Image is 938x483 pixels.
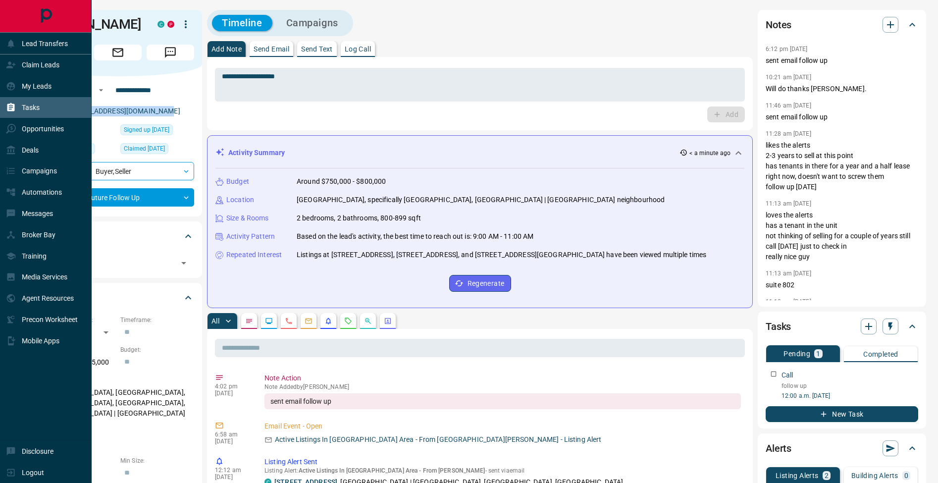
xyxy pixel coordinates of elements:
[215,390,250,397] p: [DATE]
[766,298,811,305] p: 11:12 am [DATE]
[297,195,665,205] p: [GEOGRAPHIC_DATA], specifically [GEOGRAPHIC_DATA], [GEOGRAPHIC_DATA] | [GEOGRAPHIC_DATA] neighbou...
[226,213,269,223] p: Size & Rooms
[766,84,918,94] p: Will do thanks [PERSON_NAME].
[120,316,194,324] p: Timeframe:
[904,472,908,479] p: 0
[42,427,194,435] p: Motivation:
[211,318,219,324] p: All
[95,84,107,96] button: Open
[42,384,194,422] p: [GEOGRAPHIC_DATA], [GEOGRAPHIC_DATA], [GEOGRAPHIC_DATA], [GEOGRAPHIC_DATA], [GEOGRAPHIC_DATA] | [...
[324,317,332,325] svg: Listing Alerts
[766,130,811,137] p: 11:28 am [DATE]
[782,381,918,390] p: follow up
[851,472,898,479] p: Building Alerts
[215,467,250,474] p: 12:12 am
[863,351,898,358] p: Completed
[42,286,194,310] div: Criteria
[297,176,386,187] p: Around $750,000 - $800,000
[766,112,918,122] p: sent email follow up
[42,224,194,248] div: Tags
[215,431,250,438] p: 6:58 am
[384,317,392,325] svg: Agent Actions
[275,434,601,445] p: Active Listings In [GEOGRAPHIC_DATA] Area - From [GEOGRAPHIC_DATA][PERSON_NAME] - Listing Alert
[124,144,165,154] span: Claimed [DATE]
[776,472,819,479] p: Listing Alerts
[215,144,744,162] div: Activity Summary< a minute ago
[766,280,918,290] p: suite 802
[68,107,180,115] a: [EMAIL_ADDRESS][DOMAIN_NAME]
[264,373,741,383] p: Note Action
[147,45,194,60] span: Message
[177,256,191,270] button: Open
[226,176,249,187] p: Budget
[766,436,918,460] div: Alerts
[215,474,250,481] p: [DATE]
[120,124,194,138] div: Tue Jan 19 2021
[766,315,918,338] div: Tasks
[766,17,791,33] h2: Notes
[305,317,313,325] svg: Emails
[264,393,741,409] div: sent email follow up
[297,231,533,242] p: Based on the lead's activity, the best time to reach out is: 9:00 AM - 11:00 AM
[766,319,791,334] h2: Tasks
[285,317,293,325] svg: Calls
[297,213,421,223] p: 2 bedrooms, 2 bathrooms, 800-899 sqft
[215,383,250,390] p: 4:02 pm
[766,46,808,53] p: 6:12 pm [DATE]
[157,21,164,28] div: condos.ca
[226,250,282,260] p: Repeated Interest
[254,46,289,53] p: Send Email
[816,350,820,357] p: 1
[825,472,829,479] p: 2
[301,46,333,53] p: Send Text
[42,376,194,384] p: Areas Searched:
[299,467,485,474] span: Active Listings In [GEOGRAPHIC_DATA] Area - From [PERSON_NAME]
[226,195,254,205] p: Location
[766,200,811,207] p: 11:13 am [DATE]
[211,46,242,53] p: Add Note
[264,421,741,431] p: Email Event - Open
[345,46,371,53] p: Log Call
[766,55,918,66] p: sent email follow up
[42,16,143,32] h1: [PERSON_NAME]
[226,231,275,242] p: Activity Pattern
[215,438,250,445] p: [DATE]
[245,317,253,325] svg: Notes
[297,250,706,260] p: Listings at [STREET_ADDRESS], [STREET_ADDRESS], and [STREET_ADDRESS][GEOGRAPHIC_DATA] have been v...
[766,140,918,192] p: likes the alerts 2-3 years to sell at this point has tenants in there for a year and a half lease...
[228,148,285,158] p: Activity Summary
[783,350,810,357] p: Pending
[766,13,918,37] div: Notes
[766,270,811,277] p: 11:13 am [DATE]
[264,457,741,467] p: Listing Alert Sent
[449,275,511,292] button: Regenerate
[766,74,811,81] p: 10:21 am [DATE]
[265,317,273,325] svg: Lead Browsing Activity
[766,210,918,262] p: loves the alerts has a tenant in the unit not thinking of selling for a couple of years still cal...
[94,45,142,60] span: Email
[120,345,194,354] p: Budget:
[212,15,272,31] button: Timeline
[766,406,918,422] button: New Task
[344,317,352,325] svg: Requests
[42,188,194,207] div: Future Follow Up
[42,162,194,180] div: Buyer , Seller
[782,391,918,400] p: 12:00 a.m. [DATE]
[766,440,791,456] h2: Alerts
[124,125,169,135] span: Signed up [DATE]
[264,467,741,474] p: Listing Alert : - sent via email
[120,143,194,157] div: Wed May 24 2023
[364,317,372,325] svg: Opportunities
[276,15,348,31] button: Campaigns
[167,21,174,28] div: property.ca
[689,149,730,158] p: < a minute ago
[782,370,793,380] p: Call
[766,102,811,109] p: 11:46 am [DATE]
[120,456,194,465] p: Min Size:
[264,383,741,390] p: Note Added by [PERSON_NAME]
